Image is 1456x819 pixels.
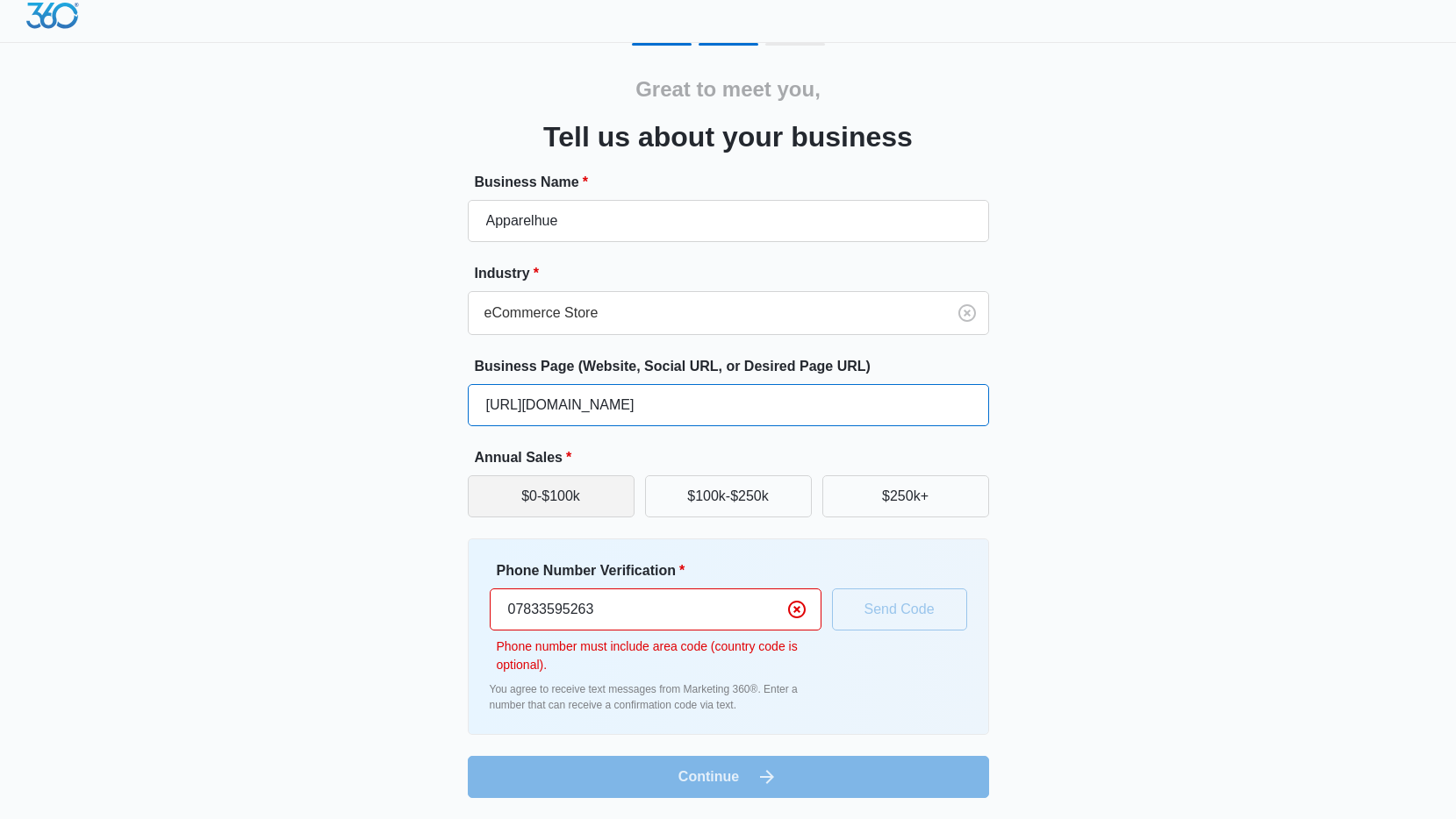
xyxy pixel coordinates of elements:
[497,560,828,581] label: Phone Number Verification
[497,637,821,674] p: Phone number must include area code (country code is optional).
[822,475,989,517] button: $250k+
[953,299,981,327] button: Clear
[468,384,989,426] input: e.g. janesplumbing.com
[475,356,996,377] label: Business Page (Website, Social URL, or Desired Page URL)
[475,447,996,468] label: Annual Sales
[645,475,812,517] button: $100k-$250k
[475,172,996,193] label: Business Name
[543,116,913,158] h3: Tell us about your business
[468,200,989,242] input: e.g. Jane's Plumbing
[475,263,996,284] label: Industry
[490,588,821,630] input: Ex. +1-555-555-5555
[635,74,821,105] h2: Great to meet you,
[783,595,811,623] button: Clear
[468,475,635,517] button: $0-$100k
[490,681,821,713] p: You agree to receive text messages from Marketing 360®. Enter a number that can receive a confirm...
